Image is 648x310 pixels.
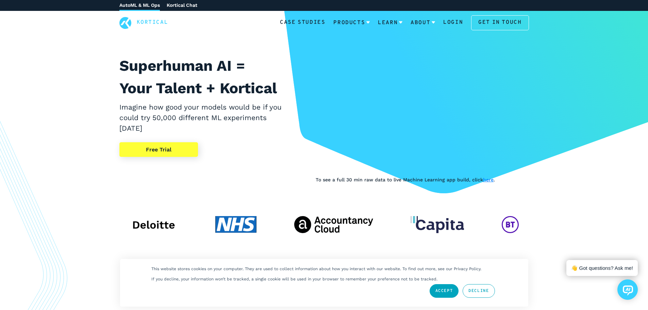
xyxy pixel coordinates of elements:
[443,18,463,27] a: Login
[119,102,283,134] h2: Imagine how good your models would be if you could try 50,000 different ML experiments [DATE]
[502,216,519,233] img: BT Global Services client logo
[294,216,373,233] img: The Accountancy Cloud client logo
[280,18,325,27] a: Case Studies
[411,216,464,233] img: Capita client logo
[378,14,402,32] a: Learn
[137,18,168,27] a: Kortical
[119,142,198,157] a: Free Trial
[215,216,257,233] img: NHS client logo
[333,14,370,32] a: Products
[151,266,481,271] p: This website stores cookies on your computer. They are used to collect information about how you ...
[316,54,529,174] iframe: YouTube video player
[411,14,435,32] a: About
[430,284,459,298] a: Accept
[151,277,437,281] p: If you decline, your information won’t be tracked, a single cookie will be used in your browser t...
[130,216,178,233] img: Deloitte client logo
[463,284,495,298] a: Decline
[119,54,283,99] h1: Superhuman AI = Your Talent + Kortical
[471,15,529,30] a: Get in touch
[483,177,494,182] a: here
[316,176,529,183] p: To see a full 30 min raw data to live Machine Learning app build, click .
